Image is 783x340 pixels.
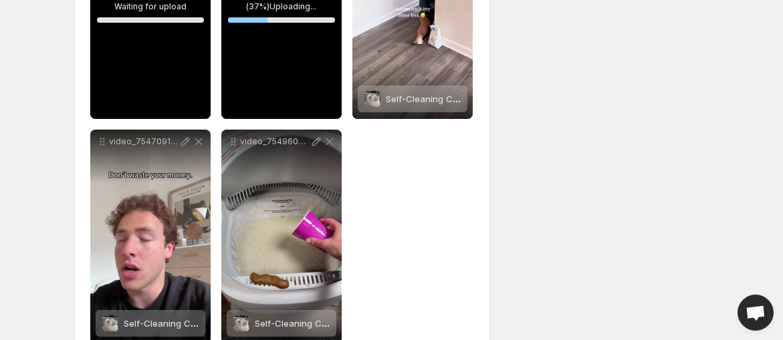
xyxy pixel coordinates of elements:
span: Self-Cleaning Cat Litter Box – Open-Top, Odor-Free Waste Disposal with Free Trash Bags [255,318,630,329]
img: Self-Cleaning Cat Litter Box – Open-Top, Odor-Free Waste Disposal with Free Trash Bags [364,91,380,107]
div: Open chat [738,295,774,331]
span: Self-Cleaning Cat Litter Box – Open-Top, Odor-Free Waste Disposal with Free Trash Bags [124,318,499,329]
p: video_7549607969445432589 [240,136,310,147]
span: Self-Cleaning Cat Litter Box – Open-Top, Odor-Free Waste Disposal with Free Trash Bags [386,94,761,104]
img: Self-Cleaning Cat Litter Box – Open-Top, Odor-Free Waste Disposal with Free Trash Bags [102,315,118,331]
img: Self-Cleaning Cat Litter Box – Open-Top, Odor-Free Waste Disposal with Free Trash Bags [233,315,249,331]
p: video_7547091738159107358 [109,136,179,147]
